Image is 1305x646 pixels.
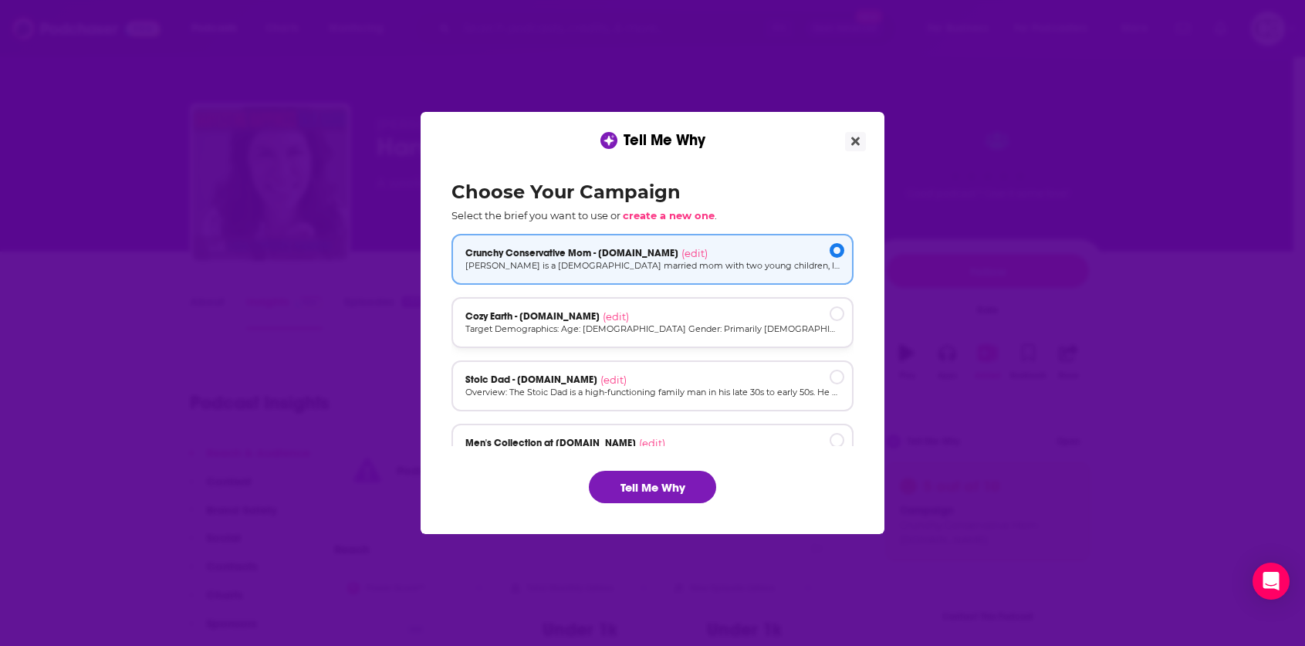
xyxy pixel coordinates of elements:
[465,310,600,323] span: Cozy Earth - [DOMAIN_NAME]
[465,386,840,399] p: Overview: The Stoic Dad is a high-functioning family man in his late 30s to early 50s. He values ...
[451,209,854,222] p: Select the brief you want to use or .
[600,374,627,386] span: (edit)
[845,132,866,151] button: Close
[1253,563,1290,600] div: Open Intercom Messenger
[465,247,678,259] span: Crunchy Conservative Mom - [DOMAIN_NAME]
[451,181,854,203] h2: Choose Your Campaign
[639,437,665,449] span: (edit)
[603,310,629,323] span: (edit)
[465,323,840,336] p: Target Demographics: Age: [DEMOGRAPHIC_DATA] Gender: Primarily [DEMOGRAPHIC_DATA] (60-70%) but al...
[465,374,597,386] span: Stoic Dad - [DOMAIN_NAME]
[624,130,705,150] span: Tell Me Why
[465,437,636,449] span: Men's Collection at [DOMAIN_NAME]
[465,259,840,272] p: [PERSON_NAME] is a [DEMOGRAPHIC_DATA] married mom with two young children, living in a suburban o...
[681,247,708,259] span: (edit)
[623,209,715,222] span: create a new one
[603,134,615,147] img: tell me why sparkle
[589,471,716,503] button: Tell Me Why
